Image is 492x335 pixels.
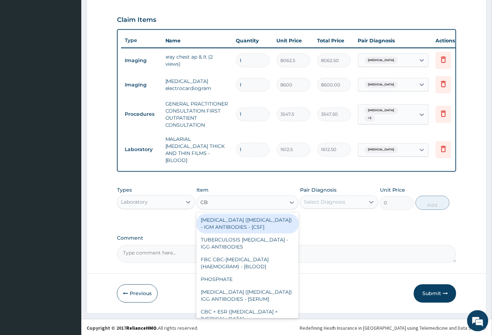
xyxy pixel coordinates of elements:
div: Select Diagnosis [304,199,345,206]
div: Chat with us now [37,40,119,49]
td: Procedures [121,108,162,121]
span: + 3 [365,115,375,122]
div: CBC + ESR ([MEDICAL_DATA] + [MEDICAL_DATA] [197,306,298,325]
label: Types [117,187,132,193]
div: TUBERCULOSIS [MEDICAL_DATA] -IGG ANTIBODIES [197,234,298,253]
div: [MEDICAL_DATA] ([MEDICAL_DATA]) IGG ANTIBODIES - [SERUM] [197,286,298,306]
div: PHOSPHATE [197,273,298,286]
button: Submit [414,285,456,303]
div: Minimize live chat window [116,4,133,20]
th: Pair Diagnosis [355,34,432,48]
div: Redefining Heath Insurance in [GEOGRAPHIC_DATA] using Telemedicine and Data Science! [300,325,487,332]
textarea: Type your message and hit 'Enter' [4,193,135,217]
td: Imaging [121,54,162,67]
td: Imaging [121,78,162,91]
td: GENERAL PRACTITIONER CONSULTATION FIRST OUTPATIENT CONSULTATION [162,97,233,132]
img: d_794563401_company_1708531726252_794563401 [13,35,29,53]
th: Quantity [233,34,273,48]
td: [MEDICAL_DATA] electrocardiogram [162,74,233,95]
span: [MEDICAL_DATA] [365,57,398,64]
th: Unit Price [273,34,314,48]
button: Previous [117,285,158,303]
label: Pair Diagnosis [300,187,336,194]
div: FBC CBC-[MEDICAL_DATA] (HAEMOGRAM) - [BLOOD] [197,253,298,273]
span: [MEDICAL_DATA] [365,107,398,114]
th: Actions [432,34,468,48]
td: xray chest ap & lt (2 views) [162,50,233,71]
label: Item [197,187,209,194]
button: Add [416,196,450,210]
td: MALARIAL [MEDICAL_DATA] THICK AND THIN FILMS - [BLOOD] [162,132,233,168]
a: RelianceHMO [126,325,157,331]
span: [MEDICAL_DATA] [365,146,398,154]
label: Comment [117,235,457,241]
span: [MEDICAL_DATA] [365,81,398,88]
strong: Copyright © 2017 . [87,325,158,331]
td: Laboratory [121,143,162,156]
span: We're online! [41,89,98,160]
div: [MEDICAL_DATA] ([MEDICAL_DATA]) - IGM ANTIBODIES - [CSF] [197,214,298,234]
th: Total Price [314,34,355,48]
h3: Claim Items [117,16,156,24]
th: Name [162,34,233,48]
th: Type [121,34,162,47]
label: Unit Price [380,187,405,194]
div: Laboratory [121,199,148,206]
